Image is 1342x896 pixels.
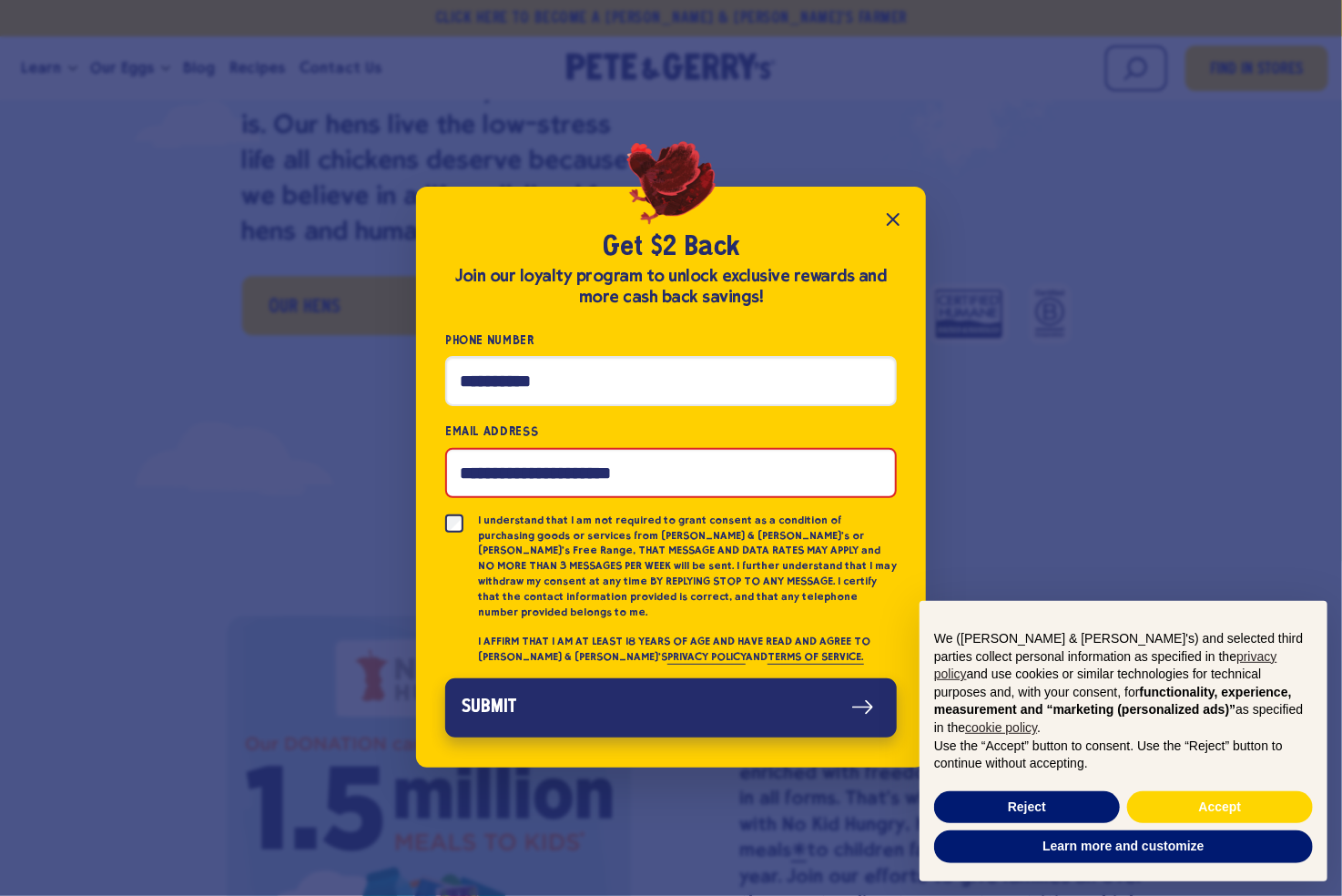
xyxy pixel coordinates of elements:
input: I understand that I am not required to grant consent as a condition of purchasing goods or servic... [445,514,463,533]
p: I understand that I am not required to grant consent as a condition of purchasing goods or servic... [478,513,897,620]
button: Close popup [875,201,911,238]
a: PRIVACY POLICY [667,650,746,665]
button: Submit [445,678,897,738]
p: Use the “Accept” button to consent. Use the “Reject” button to continue without accepting. [934,738,1313,773]
button: Reject [934,791,1120,824]
p: We ([PERSON_NAME] & [PERSON_NAME]'s) and selected third parties collect personal information as s... [934,630,1313,738]
h2: Get $2 Back [445,230,897,265]
label: Email Address [445,421,897,442]
div: Join our loyalty program to unlock exclusive rewards and more cash back savings! [445,266,897,308]
a: cookie policy [965,720,1037,735]
button: Accept [1127,791,1313,824]
button: Learn more and customize [934,830,1313,863]
div: Notice [905,586,1342,896]
label: Phone Number [445,330,897,351]
p: I AFFIRM THAT I AM AT LEAST 18 YEARS OF AGE AND HAVE READ AND AGREE TO [PERSON_NAME] & [PERSON_NA... [478,634,897,665]
a: TERMS OF SERVICE. [768,650,863,665]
